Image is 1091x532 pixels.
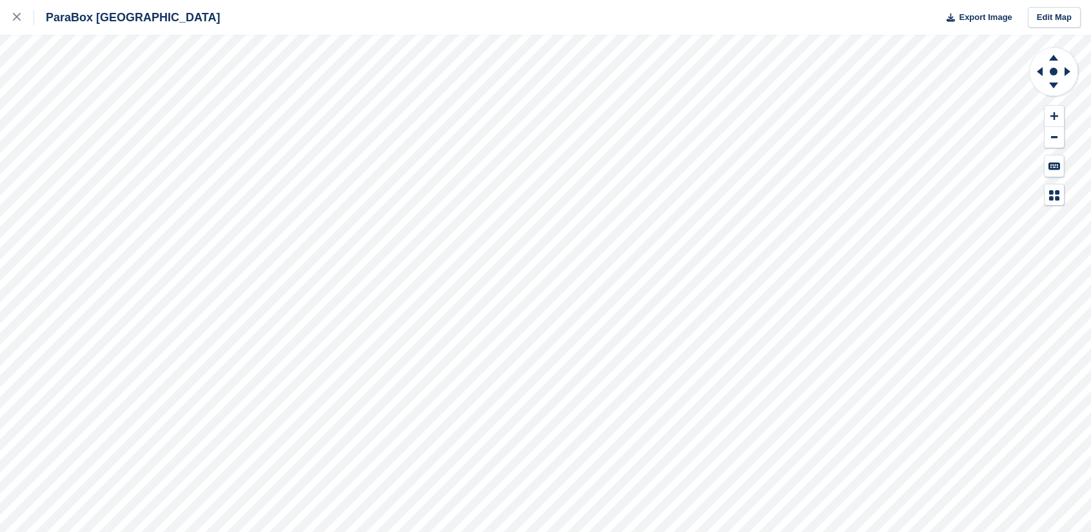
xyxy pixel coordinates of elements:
[959,11,1012,24] span: Export Image
[1045,127,1064,148] button: Zoom Out
[1045,184,1064,206] button: Map Legend
[1045,155,1064,177] button: Keyboard Shortcuts
[1045,106,1064,127] button: Zoom In
[34,10,220,25] div: ParaBox [GEOGRAPHIC_DATA]
[1028,7,1081,28] a: Edit Map
[939,7,1012,28] button: Export Image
